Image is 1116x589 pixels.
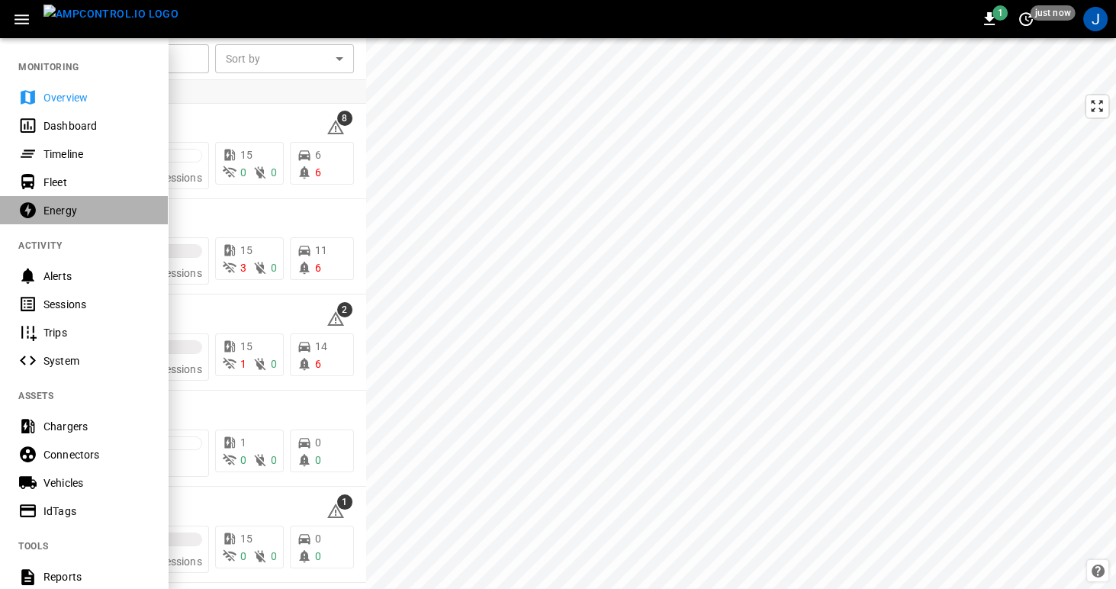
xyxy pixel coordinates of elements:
[43,419,150,434] div: Chargers
[43,175,150,190] div: Fleet
[43,146,150,162] div: Timeline
[43,447,150,462] div: Connectors
[43,569,150,584] div: Reports
[1083,7,1108,31] div: profile-icon
[43,504,150,519] div: IdTags
[992,5,1008,21] span: 1
[43,118,150,134] div: Dashboard
[1014,7,1038,31] button: set refresh interval
[43,325,150,340] div: Trips
[1031,5,1076,21] span: just now
[43,269,150,284] div: Alerts
[43,90,150,105] div: Overview
[43,203,150,218] div: Energy
[43,5,178,24] img: ampcontrol.io logo
[43,353,150,369] div: System
[43,475,150,491] div: Vehicles
[43,297,150,312] div: Sessions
